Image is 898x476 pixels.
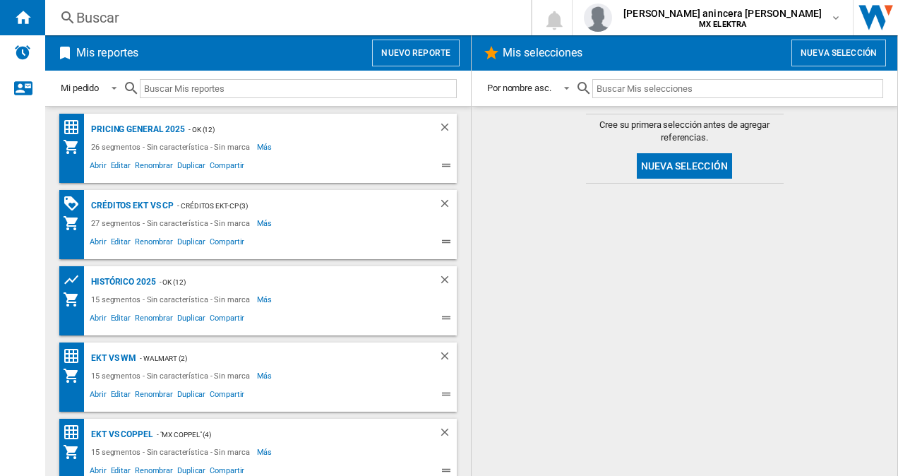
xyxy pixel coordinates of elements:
div: - WALMART (2) [136,350,410,367]
span: Editar [109,235,133,252]
span: Abrir [88,159,109,176]
span: Compartir [208,159,246,176]
span: Compartir [208,311,246,328]
div: Mi colección [63,138,88,155]
div: - OK (12) [185,121,410,138]
div: Matriz de precios [63,347,88,365]
div: 15 segmentos - Sin característica - Sin marca [88,367,257,384]
span: Editar [109,159,133,176]
div: 27 segmentos - Sin característica - Sin marca [88,215,257,232]
span: Compartir [208,388,246,405]
span: Renombrar [133,388,175,405]
div: Borrar [438,350,457,367]
span: Más [257,215,275,232]
span: Editar [109,311,133,328]
span: Más [257,444,275,460]
span: Abrir [88,235,109,252]
span: Más [257,367,275,384]
div: Cuadrícula de precios de productos [63,271,88,289]
span: Duplicar [175,235,208,252]
span: Renombrar [133,311,175,328]
div: 15 segmentos - Sin característica - Sin marca [88,444,257,460]
div: Borrar [438,121,457,138]
img: profile.jpg [584,4,612,32]
div: Matriz de PROMOCIONES [63,195,88,213]
span: Más [257,138,275,155]
span: Compartir [208,235,246,252]
input: Buscar Mis reportes [140,79,457,98]
div: Buscar [76,8,494,28]
div: CRÉDITOS EKT VS CP [88,197,174,215]
span: Más [257,291,275,308]
div: - "MX COPPEL" (4) [153,426,410,444]
div: Mi colección [63,444,88,460]
h2: Mis reportes [73,40,141,66]
div: 26 segmentos - Sin característica - Sin marca [88,138,257,155]
div: Borrar [438,197,457,215]
div: Matriz de precios [63,424,88,441]
div: Por nombre asc. [487,83,551,93]
button: Nuevo reporte [372,40,460,66]
div: EKT VS COPPEL [88,426,153,444]
div: Borrar [438,273,457,291]
span: Renombrar [133,159,175,176]
div: Mi colección [63,215,88,232]
button: Nueva selección [791,40,886,66]
div: 15 segmentos - Sin característica - Sin marca [88,291,257,308]
button: Nueva selección [637,153,732,179]
span: Editar [109,388,133,405]
span: Abrir [88,311,109,328]
div: Mi pedido [61,83,99,93]
input: Buscar Mis selecciones [592,79,883,98]
h2: Mis selecciones [500,40,586,66]
div: Mi colección [63,367,88,384]
img: alerts-logo.svg [14,44,31,61]
span: Duplicar [175,159,208,176]
span: Abrir [88,388,109,405]
div: Matriz de precios [63,119,88,136]
span: Cree su primera selección antes de agregar referencias. [586,119,784,144]
div: EKT VS WM [88,350,136,367]
span: Renombrar [133,235,175,252]
div: Mi colección [63,291,88,308]
div: Borrar [438,426,457,444]
span: [PERSON_NAME] anincera [PERSON_NAME] [623,6,822,20]
div: HISTÓRICO 2025 [88,273,156,291]
div: PRICING GENERAL 2025 [88,121,185,138]
span: Duplicar [175,388,208,405]
b: MX ELEKTRA [699,20,746,29]
span: Duplicar [175,311,208,328]
div: - CRÉDITOS EKT-CP (3) [174,197,410,215]
div: - OK (12) [156,273,410,291]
